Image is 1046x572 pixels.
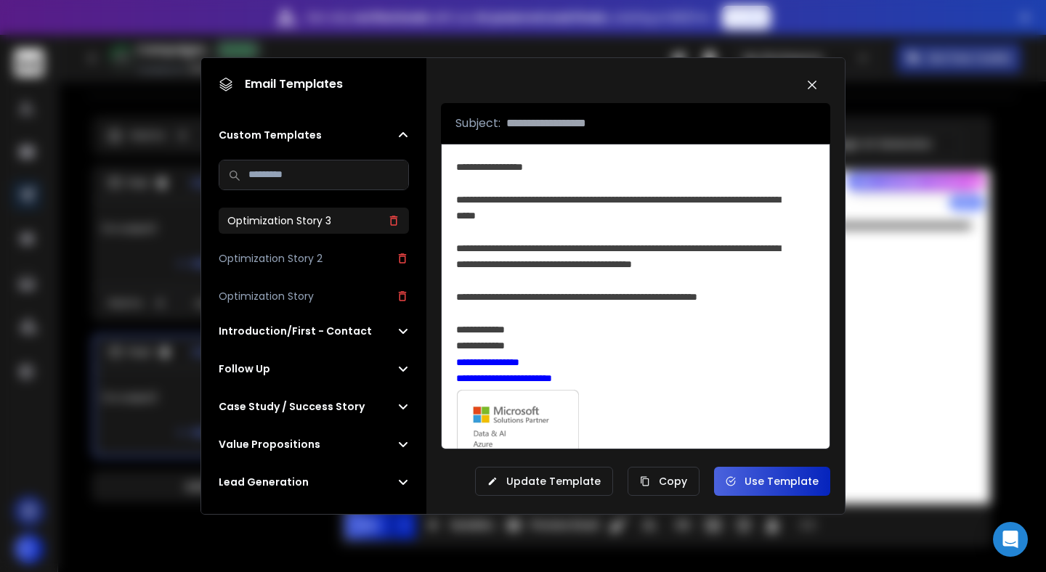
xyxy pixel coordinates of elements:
h3: Optimization Story 3 [227,213,331,228]
h2: Custom Templates [219,128,322,142]
button: Lead Generation [219,475,409,489]
button: Use Template [714,467,830,496]
h3: Optimization Story 2 [219,251,323,266]
button: Introduction/First - Contact [219,324,409,338]
h1: Email Templates [219,75,343,93]
button: Copy [628,467,700,496]
button: Value Propositions [219,437,409,452]
h3: Optimization Story [219,289,314,303]
button: Case Study / Success Story [219,399,409,414]
div: Open Intercom Messenger [993,522,1028,557]
button: Update Template [475,467,613,496]
button: Custom Templates [219,128,409,142]
button: Follow Up [219,361,409,376]
p: Subject: [455,115,500,132]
